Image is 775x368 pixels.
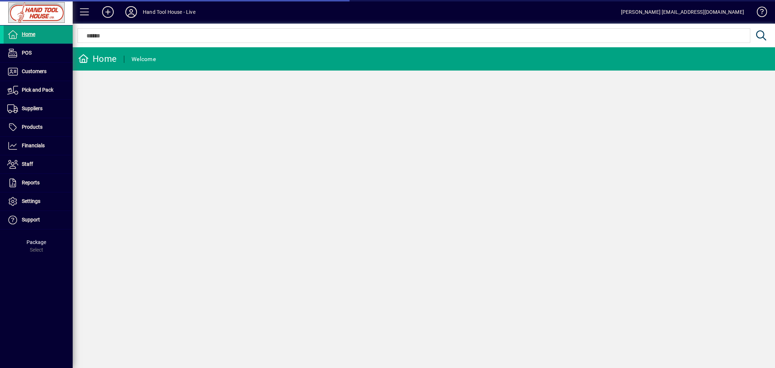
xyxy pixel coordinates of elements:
a: Suppliers [4,100,73,118]
span: Reports [22,180,40,185]
a: Reports [4,174,73,192]
a: Knowledge Base [751,1,766,25]
span: Settings [22,198,40,204]
a: Products [4,118,73,136]
a: Pick and Pack [4,81,73,99]
span: Staff [22,161,33,167]
div: [PERSON_NAME] [EMAIL_ADDRESS][DOMAIN_NAME] [621,6,744,18]
a: Financials [4,137,73,155]
a: POS [4,44,73,62]
span: Home [22,31,35,37]
a: Settings [4,192,73,211]
div: Hand Tool House - Live [143,6,195,18]
button: Add [96,5,120,19]
span: Package [27,239,46,245]
span: Products [22,124,43,130]
div: Home [78,53,117,65]
a: Staff [4,155,73,173]
span: Suppliers [22,105,43,111]
a: Support [4,211,73,229]
span: Customers [22,68,47,74]
button: Profile [120,5,143,19]
a: Customers [4,63,73,81]
div: Welcome [132,53,156,65]
span: POS [22,50,32,56]
span: Pick and Pack [22,87,53,93]
span: Support [22,217,40,223]
span: Financials [22,143,45,148]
